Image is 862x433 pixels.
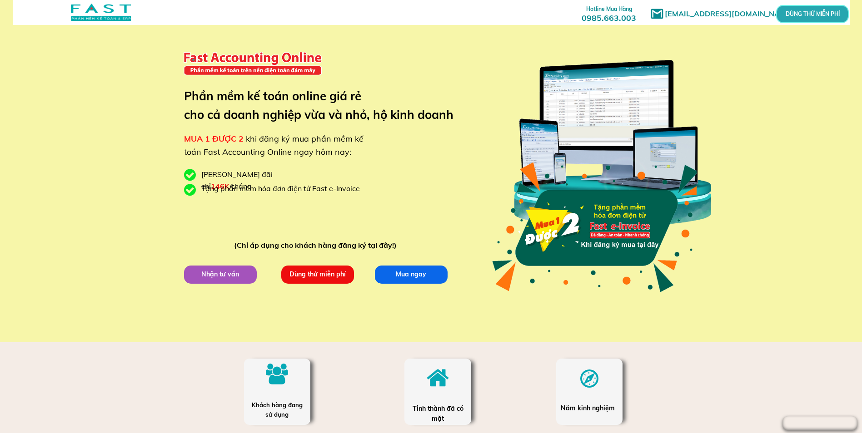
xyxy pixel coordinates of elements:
span: khi đăng ký mua phần mềm kế toán Fast Accounting Online ngay hôm nay: [184,133,364,157]
span: MUA 1 ĐƯỢC 2 [184,133,244,144]
div: [PERSON_NAME] đãi chỉ /tháng [201,169,319,192]
h1: [EMAIL_ADDRESS][DOMAIN_NAME] [665,8,799,20]
p: Dùng thử miễn phí [281,266,354,284]
div: (Chỉ áp dụng cho khách hàng đăng ký tại đây!) [234,240,401,251]
div: Tặng phần mềm hóa đơn điện tử Fast e-Invoice [201,183,367,195]
div: Tỉnh thành đã có mặt [412,403,464,424]
p: Mua ngay [375,266,448,284]
span: Hotline Mua Hàng [586,5,632,12]
div: Khách hàng đang sử dụng [249,400,305,419]
p: Nhận tư vấn [184,266,257,284]
h3: 0985.663.003 [572,3,646,23]
span: 146K [211,182,229,191]
h3: Phần mềm kế toán online giá rẻ cho cả doanh nghiệp vừa và nhỏ, hộ kinh doanh [184,87,467,124]
div: Năm kinh nghiệm [561,403,618,413]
